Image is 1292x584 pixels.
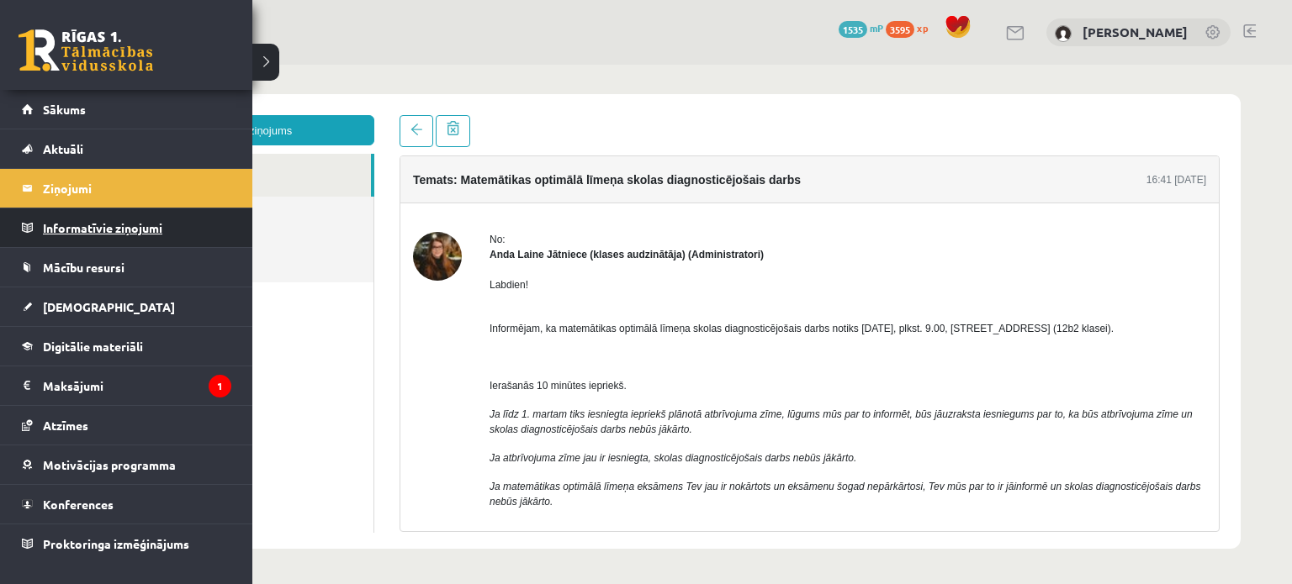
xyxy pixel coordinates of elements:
[422,344,1125,371] i: Ja līdz 1. martam tiks iesniegta iepriekš plānotā atbrīvojuma zīme, lūgums mūs par to informēt, b...
[43,366,231,405] legend: Maksājumi
[22,366,231,405] a: Maksājumi1
[209,375,231,397] i: 1
[422,184,696,196] strong: Anda Laine Jātniece (klases audzinātāja) (Administratori)
[22,524,231,563] a: Proktoringa izmēģinājums
[422,214,461,226] span: Labdien!
[346,167,394,216] img: Anda Laine Jātniece (klases audzinātāja)
[22,445,231,484] a: Motivācijas programma
[886,21,914,38] span: 3595
[22,248,231,287] a: Mācību resursi
[422,167,1139,182] div: No:
[50,175,306,218] a: Dzēstie
[1079,108,1139,123] div: 16:41 [DATE]
[22,287,231,326] a: [DEMOGRAPHIC_DATA]
[870,21,883,34] span: mP
[422,315,559,327] span: Ierašanās 10 minūtes iepriekš.
[22,129,231,168] a: Aktuāli
[50,132,306,175] a: Nosūtītie
[43,102,86,117] span: Sākums
[1055,25,1072,42] img: Olivers Mortukāns
[43,536,189,551] span: Proktoringa izmēģinājums
[43,208,231,247] legend: Informatīvie ziņojumi
[346,108,733,122] h4: Temats: Matemātikas optimālā līmeņa skolas diagnosticējošais darbs
[422,258,1046,270] span: Informējam, ka matemātikas optimālā līmeņa skolas diagnosticējošais darbs notiks [DATE], plkst. 9...
[886,21,936,34] a: 3595 xp
[19,29,153,71] a: Rīgas 1. Tālmācības vidusskola
[422,387,723,399] i: Ja atbrīvojuma zīme jau ir iesniegta, skolas diagnosticējošais darbs
[22,406,231,445] a: Atzīmes
[22,208,231,247] a: Informatīvie ziņojumi
[22,169,231,208] a: Ziņojumi
[22,485,231,523] a: Konferences
[22,327,231,366] a: Digitālie materiāli
[1083,24,1188,40] a: [PERSON_NAME]
[43,299,175,314] span: [DEMOGRAPHIC_DATA]
[43,497,114,512] span: Konferences
[43,457,176,472] span: Motivācijas programma
[561,359,624,371] i: nebūs jākārto.
[917,21,928,34] span: xp
[22,90,231,129] a: Sākums
[43,169,231,208] legend: Ziņojumi
[839,21,867,38] span: 1535
[43,339,143,354] span: Digitālie materiāli
[422,431,485,443] i: nebūs jākārto.
[422,416,1134,428] i: Ja matemātikas optimālā līmeņa eksāmens Tev jau ir nokārtots un eksāmenu šogad nepārkārtosi, Tev ...
[43,260,124,275] span: Mācību resursi
[43,141,83,156] span: Aktuāli
[50,89,304,132] a: Ienākošie
[43,418,88,433] span: Atzīmes
[839,21,883,34] a: 1535 mP
[726,387,789,399] i: nebūs jākārto.
[50,50,307,81] a: Jauns ziņojums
